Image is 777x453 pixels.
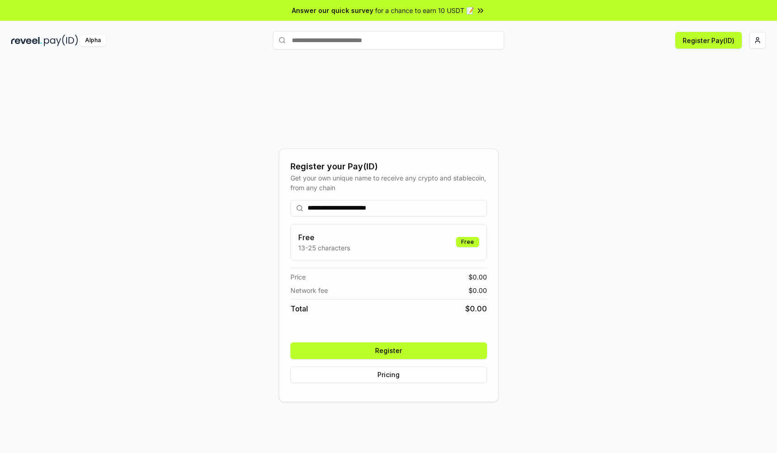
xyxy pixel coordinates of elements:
div: Get your own unique name to receive any crypto and stablecoin, from any chain [290,173,487,192]
span: Answer our quick survey [292,6,373,15]
span: Price [290,272,306,282]
button: Register Pay(ID) [675,32,742,49]
img: reveel_dark [11,35,42,46]
button: Pricing [290,366,487,383]
span: Network fee [290,285,328,295]
div: Register your Pay(ID) [290,160,487,173]
button: Register [290,342,487,359]
span: $ 0.00 [469,272,487,282]
p: 13-25 characters [298,243,350,253]
div: Free [456,237,479,247]
h3: Free [298,232,350,243]
span: for a chance to earn 10 USDT 📝 [375,6,474,15]
span: $ 0.00 [469,285,487,295]
span: Total [290,303,308,314]
span: $ 0.00 [465,303,487,314]
img: pay_id [44,35,78,46]
div: Alpha [80,35,106,46]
